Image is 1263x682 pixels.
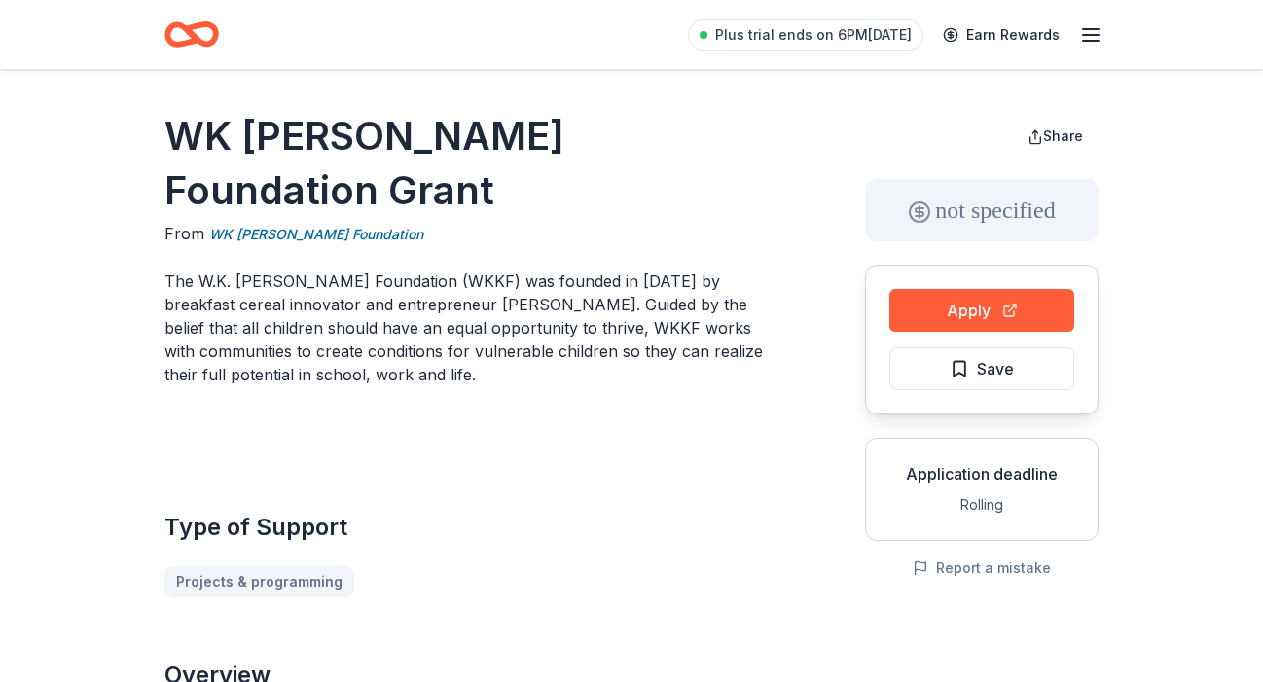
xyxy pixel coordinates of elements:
[1012,117,1099,156] button: Share
[1043,127,1083,144] span: Share
[889,347,1074,390] button: Save
[164,269,772,386] p: The W.K. [PERSON_NAME] Foundation (WKKF) was founded in [DATE] by breakfast cereal innovator and ...
[164,512,772,543] h2: Type of Support
[865,179,1099,241] div: not specified
[715,23,912,47] span: Plus trial ends on 6PM[DATE]
[913,556,1051,580] button: Report a mistake
[688,19,923,51] a: Plus trial ends on 6PM[DATE]
[882,493,1082,517] div: Rolling
[931,18,1071,53] a: Earn Rewards
[889,289,1074,332] button: Apply
[977,356,1014,381] span: Save
[164,222,772,246] div: From
[882,462,1082,485] div: Application deadline
[164,12,219,57] a: Home
[164,109,772,218] h1: WK [PERSON_NAME] Foundation Grant
[209,223,423,246] a: WK [PERSON_NAME] Foundation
